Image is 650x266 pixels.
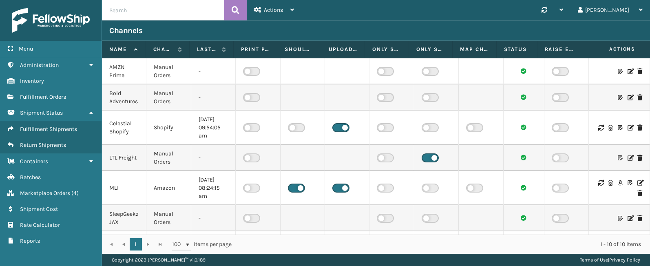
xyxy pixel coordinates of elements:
[637,215,642,221] i: Delete
[146,58,191,84] td: Manual Orders
[153,46,174,53] label: Channel Type
[637,155,642,161] i: Delete
[20,222,60,228] span: Rate Calculator
[20,190,70,197] span: Marketplace Orders
[243,240,641,248] div: 1 - 10 of 10 items
[191,171,236,205] td: [DATE] 08:24:15 am
[20,93,66,100] span: Fulfillment Orders
[19,45,33,52] span: Menu
[628,69,632,74] i: Edit
[71,190,79,197] span: ( 4 )
[504,46,530,53] label: Status
[329,46,358,53] label: Upload inventory
[521,124,526,130] i: Channel sync succeeded.
[618,95,623,100] i: Customize Label
[191,84,236,111] td: -
[20,109,63,116] span: Shipment Status
[521,155,526,160] i: Channel sync succeeded.
[628,95,632,100] i: Edit
[197,46,218,53] label: Last update time
[172,240,184,248] span: 100
[264,7,283,13] span: Actions
[618,215,623,221] i: Customize Label
[146,111,191,145] td: Shopify
[20,62,59,69] span: Administration
[109,89,139,106] div: Bold Adventures
[20,174,41,181] span: Batches
[20,237,40,244] span: Reports
[130,238,142,250] a: 1
[618,125,623,131] i: Customize Label
[20,142,66,149] span: Return Shipments
[637,191,642,196] i: Delete
[598,125,603,131] i: Sync
[191,111,236,145] td: [DATE] 09:54:05 am
[146,84,191,111] td: Manual Orders
[521,68,526,74] i: Channel sync succeeded.
[628,155,632,161] i: Edit
[20,78,44,84] span: Inventory
[628,125,632,131] i: Edit
[109,210,139,226] div: SleepGeekz JAX
[637,69,642,74] i: Delete
[628,215,632,221] i: Edit
[146,145,191,171] td: Manual Orders
[460,46,489,53] label: Map Channel Service
[241,46,270,53] label: Print packing slip
[608,125,613,131] i: Warehouse Codes
[618,69,623,74] i: Customize Label
[191,145,236,171] td: -
[598,180,603,186] i: Sync
[109,154,139,162] div: LTL Freight
[628,180,632,186] i: Customize Label
[109,46,130,53] label: Name
[521,185,526,191] i: Channel sync succeeded.
[608,180,613,186] i: Warehouse Codes
[637,125,642,131] i: Delete
[618,155,623,161] i: Customize Label
[584,42,640,56] span: Actions
[20,206,58,213] span: Shipment Cost
[109,120,139,136] div: Celestial Shopify
[618,180,623,186] i: Amazon Templates
[191,231,236,266] td: -
[545,46,574,53] label: Raise Error On Related FO
[146,171,191,205] td: Amazon
[637,95,642,100] i: Delete
[521,94,526,100] i: Channel sync succeeded.
[191,58,236,84] td: -
[637,180,642,186] i: Edit
[20,158,48,165] span: Containers
[112,254,206,266] p: Copyright 2023 [PERSON_NAME]™ v 1.0.189
[146,205,191,231] td: Manual Orders
[521,215,526,221] i: Channel sync succeeded.
[191,205,236,231] td: -
[20,126,77,133] span: Fulfillment Shipments
[109,26,142,35] h3: Channels
[285,46,314,53] label: Should Sync
[372,46,401,53] label: Only Ship using Required Carrier Service
[12,8,90,33] img: logo
[416,46,445,53] label: Only Ship from Required Warehouse
[172,238,232,250] span: items per page
[109,63,139,80] div: AMZN Prime
[109,184,139,192] div: MLI
[146,231,191,266] td: Manual Orders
